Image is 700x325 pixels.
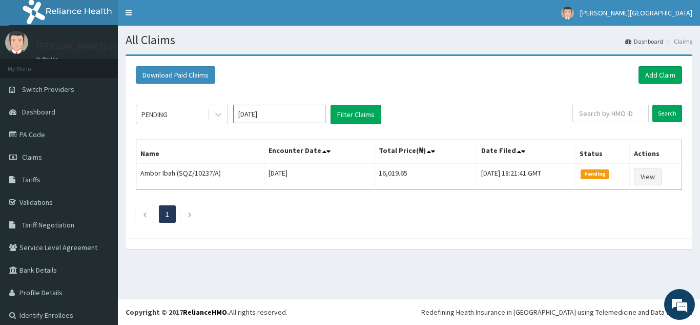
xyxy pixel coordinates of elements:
[331,105,381,124] button: Filter Claims
[664,37,692,46] li: Claims
[126,33,692,47] h1: All Claims
[141,109,168,120] div: PENDING
[36,42,188,51] p: [PERSON_NAME][GEOGRAPHIC_DATA]
[36,56,60,63] a: Online
[136,140,264,164] th: Name
[22,220,74,230] span: Tariff Negotiation
[477,140,575,164] th: Date Filed
[652,105,682,122] input: Search
[53,58,172,71] div: Chat with us now
[375,140,477,164] th: Total Price(₦)
[5,31,28,54] img: User Image
[166,209,169,219] a: Page 1 is your current page
[136,66,215,84] button: Download Paid Claims
[22,152,42,162] span: Claims
[183,308,227,317] a: RelianceHMO
[136,163,264,190] td: Ambor Ibah (SQZ/10237/A)
[19,51,42,77] img: d_794563401_company_1708531726252_794563401
[572,105,649,122] input: Search by HMO ID
[118,299,700,325] footer: All rights reserved.
[375,163,477,190] td: 16,019.65
[188,209,192,219] a: Next page
[634,168,662,185] a: View
[264,140,374,164] th: Encounter Date
[233,105,325,123] input: Select Month and Year
[561,7,574,20] img: User Image
[5,216,195,252] textarea: Type your message and hit 'Enter'
[477,163,575,190] td: [DATE] 18:21:41 GMT
[581,169,609,179] span: Pending
[22,175,40,184] span: Tariffs
[168,5,193,30] div: Minimize live chat window
[22,107,55,117] span: Dashboard
[421,307,692,317] div: Redefining Heath Insurance in [GEOGRAPHIC_DATA] using Telemedicine and Data Science!
[630,140,682,164] th: Actions
[22,85,74,94] span: Switch Providers
[264,163,374,190] td: [DATE]
[580,8,692,17] span: [PERSON_NAME][GEOGRAPHIC_DATA]
[126,308,229,317] strong: Copyright © 2017 .
[59,97,141,201] span: We're online!
[625,37,663,46] a: Dashboard
[639,66,682,84] a: Add Claim
[575,140,630,164] th: Status
[142,209,147,219] a: Previous page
